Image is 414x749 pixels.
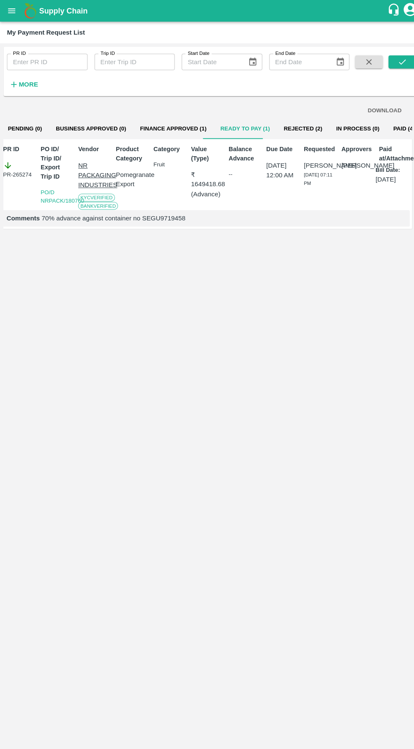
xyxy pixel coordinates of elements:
[21,2,38,19] img: logo
[2,1,21,20] button: open drawer
[177,52,235,68] input: Start Date
[262,52,320,68] input: End Date
[38,5,377,16] a: Supply Chain
[355,100,395,115] button: DOWNLOAD
[366,162,389,170] p: Bill Date:
[1,115,48,136] button: Pending (0)
[324,52,340,68] button: Choose date
[7,75,39,90] button: More
[296,168,324,181] span: [DATE] 07:11 PM
[238,52,254,68] button: Choose date
[366,170,386,179] p: [DATE]
[223,141,253,159] p: Balance Advance
[92,52,171,68] input: Enter Trip ID
[76,197,115,204] span: Bank Verified
[130,115,208,136] button: Finance Approved (1)
[113,166,143,185] p: Pomegranate Export
[38,6,85,15] b: Supply Chain
[76,189,112,196] span: KYC Verified
[76,157,106,185] p: NR PACKAGING INDUSTRIES
[98,49,112,55] label: Trip ID
[40,184,82,199] a: PO/D NRPACK/180760
[6,208,392,217] p: 70% advance against container no SEGU9719458
[259,157,289,176] p: [DATE] 12:00 AM
[150,141,180,150] p: Category
[3,157,33,174] div: PR-265274
[76,141,106,150] p: Vendor
[18,79,37,86] strong: More
[270,115,321,136] button: Rejected (2)
[392,2,407,19] div: account of current user
[186,166,216,185] p: ₹ 1649418.68
[377,3,392,18] div: customer-support
[259,141,289,150] p: Due Date
[13,49,25,55] label: PR ID
[7,26,83,37] div: My Payment Request List
[113,141,143,159] p: Product Category
[186,185,216,194] p: ( Advance )
[6,209,39,216] b: Comments
[268,49,288,55] label: End Date
[7,52,85,68] input: Enter PR ID
[332,141,362,150] p: Approvers
[183,49,204,55] label: Start Date
[332,157,362,166] p: [PERSON_NAME]
[296,157,326,166] p: [PERSON_NAME]
[3,141,33,150] p: PR ID
[150,157,180,165] p: Fruit
[40,141,70,176] p: PO ID/ Trip ID/ Export Trip ID
[296,141,326,150] p: Requested
[223,166,253,174] div: --
[208,115,270,136] button: Ready To Pay (1)
[369,141,399,159] p: Paid at/Attachments
[186,141,216,159] p: Value (Type)
[48,115,130,136] button: Business Approved (0)
[321,115,376,136] button: In Process (0)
